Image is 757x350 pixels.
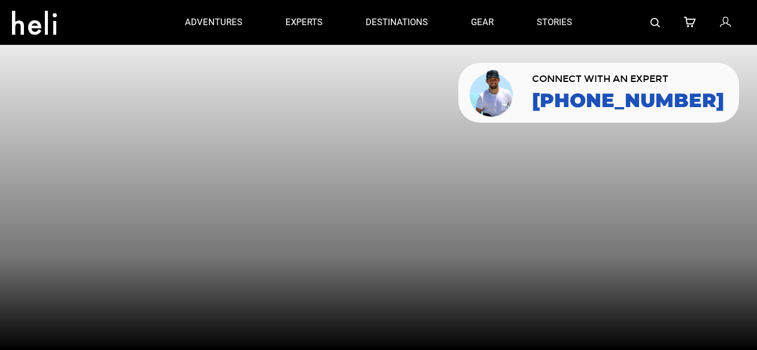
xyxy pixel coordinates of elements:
[532,90,724,111] a: [PHONE_NUMBER]
[185,16,242,29] p: adventures
[467,68,517,118] img: contact our team
[366,16,428,29] p: destinations
[532,74,724,84] span: CONNECT WITH AN EXPERT
[285,16,323,29] p: experts
[650,18,660,28] img: search-bar-icon.svg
